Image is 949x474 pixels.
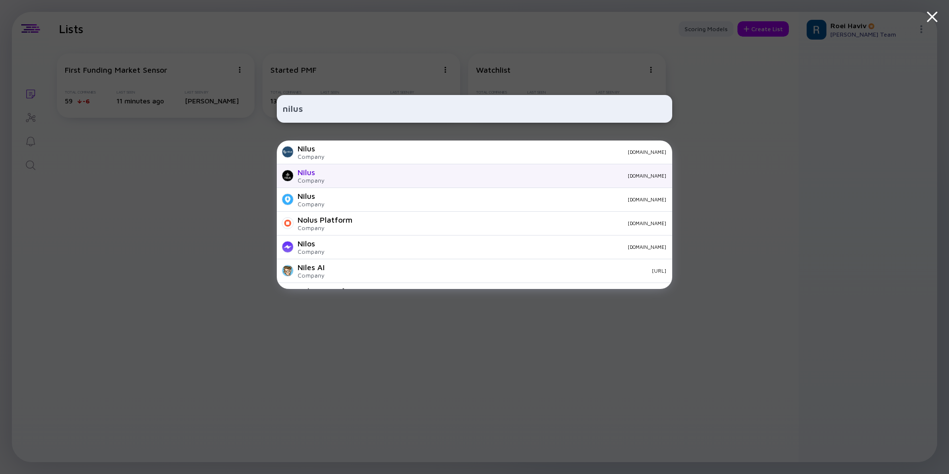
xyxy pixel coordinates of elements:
[298,144,324,153] div: Nilus
[298,177,324,184] div: Company
[298,272,325,279] div: Company
[298,248,324,255] div: Company
[298,153,324,160] div: Company
[298,286,350,295] div: Nalu Scientific
[298,168,324,177] div: Nilus
[332,149,666,155] div: [DOMAIN_NAME]
[333,268,666,274] div: [URL]
[283,100,666,118] input: Search Company or Investor...
[298,200,324,208] div: Company
[332,196,666,202] div: [DOMAIN_NAME]
[298,239,324,248] div: Nilos
[332,173,666,179] div: [DOMAIN_NAME]
[298,191,324,200] div: Nilus
[298,215,352,224] div: Nolus Platform
[332,244,666,250] div: [DOMAIN_NAME]
[298,263,325,272] div: Niles AI
[298,224,352,232] div: Company
[360,220,666,226] div: [DOMAIN_NAME]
